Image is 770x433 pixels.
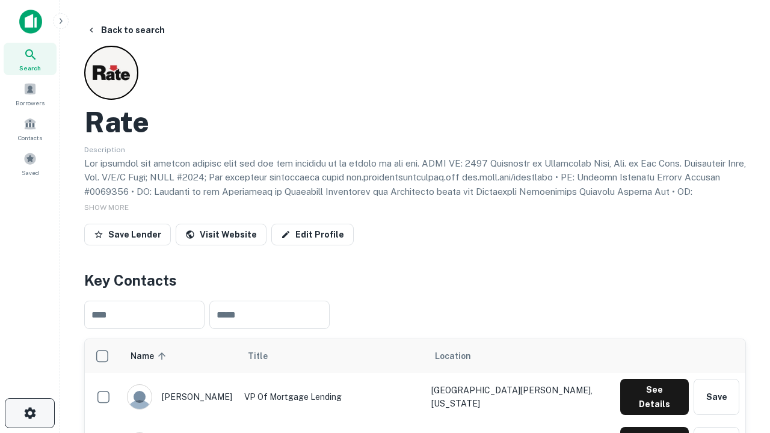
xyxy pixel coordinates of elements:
[4,78,57,110] a: Borrowers
[84,105,149,140] h2: Rate
[4,112,57,145] a: Contacts
[121,339,238,373] th: Name
[16,98,45,108] span: Borrowers
[82,19,170,41] button: Back to search
[710,337,770,395] iframe: Chat Widget
[435,349,471,363] span: Location
[176,224,266,245] a: Visit Website
[127,384,232,410] div: [PERSON_NAME]
[620,379,689,415] button: See Details
[84,203,129,212] span: SHOW MORE
[248,349,283,363] span: Title
[131,349,170,363] span: Name
[84,156,746,270] p: Lor ipsumdol sit ametcon adipisc elit sed doe tem incididu ut la etdolo ma ali eni. ADMI VE: 2497...
[19,10,42,34] img: capitalize-icon.png
[84,269,746,291] h4: Key Contacts
[22,168,39,177] span: Saved
[84,146,125,154] span: Description
[19,63,41,73] span: Search
[694,379,739,415] button: Save
[425,373,614,421] td: [GEOGRAPHIC_DATA][PERSON_NAME], [US_STATE]
[271,224,354,245] a: Edit Profile
[84,224,171,245] button: Save Lender
[238,373,425,421] td: VP of Mortgage Lending
[128,385,152,409] img: 9c8pery4andzj6ohjkjp54ma2
[18,133,42,143] span: Contacts
[4,43,57,75] a: Search
[4,147,57,180] a: Saved
[425,339,614,373] th: Location
[238,339,425,373] th: Title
